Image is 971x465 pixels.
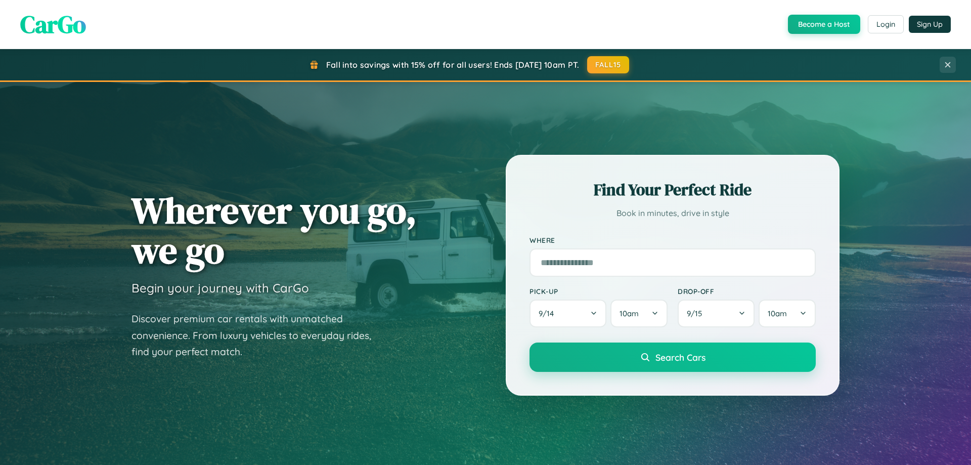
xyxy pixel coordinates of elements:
[909,16,951,33] button: Sign Up
[529,287,668,295] label: Pick-up
[20,8,86,41] span: CarGo
[529,206,816,221] p: Book in minutes, drive in style
[687,309,707,318] span: 9 / 15
[529,179,816,201] h2: Find Your Perfect Ride
[131,280,309,295] h3: Begin your journey with CarGo
[768,309,787,318] span: 10am
[326,60,580,70] span: Fall into savings with 15% off for all users! Ends [DATE] 10am PT.
[529,343,816,372] button: Search Cars
[529,236,816,244] label: Where
[759,300,816,327] button: 10am
[868,15,904,33] button: Login
[610,300,668,327] button: 10am
[131,190,417,270] h1: Wherever you go, we go
[587,56,630,73] button: FALL15
[529,300,606,327] button: 9/14
[678,300,755,327] button: 9/15
[655,352,705,363] span: Search Cars
[678,287,816,295] label: Drop-off
[539,309,559,318] span: 9 / 14
[131,311,384,360] p: Discover premium car rentals with unmatched convenience. From luxury vehicles to everyday rides, ...
[788,15,860,34] button: Become a Host
[620,309,639,318] span: 10am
